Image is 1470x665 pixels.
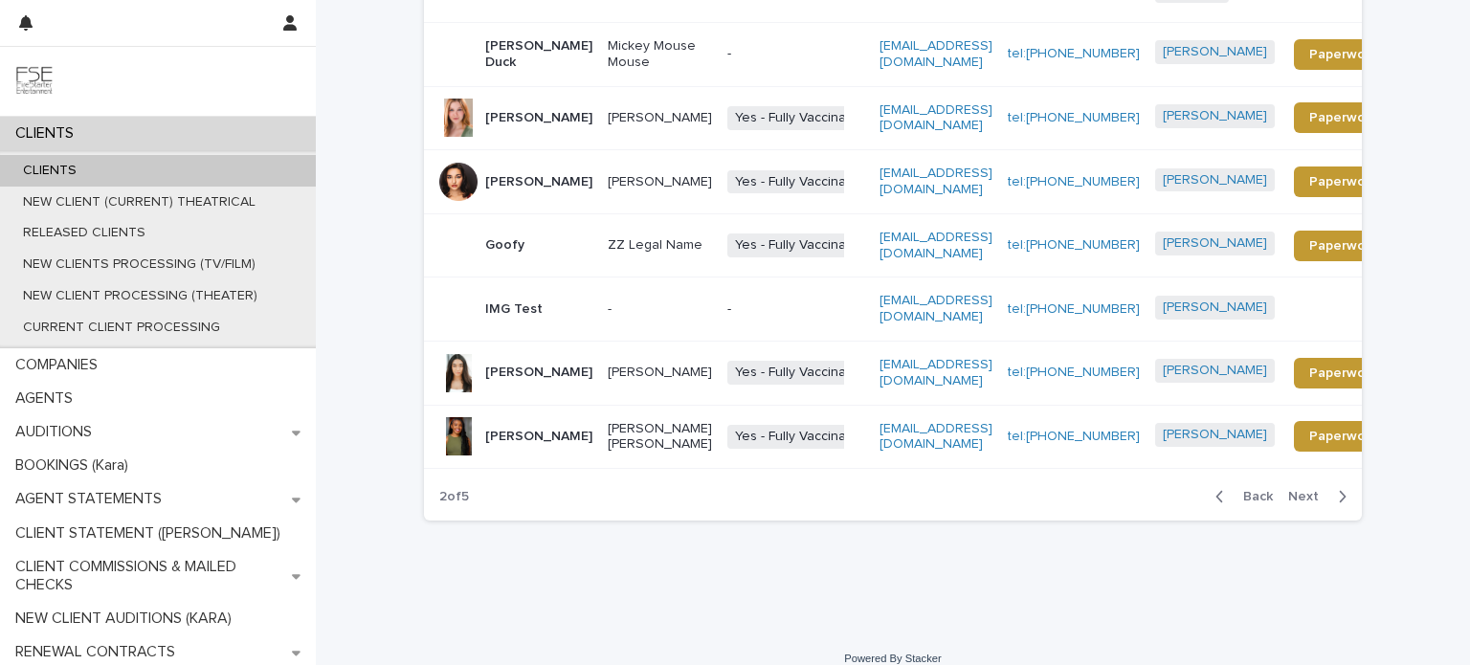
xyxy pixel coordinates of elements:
p: RELEASED CLIENTS [8,225,161,241]
a: [PERSON_NAME] [1163,427,1267,443]
a: [EMAIL_ADDRESS][DOMAIN_NAME] [880,358,992,388]
p: CURRENT CLIENT PROCESSING [8,320,235,336]
a: tel:[PHONE_NUMBER] [1008,430,1140,443]
a: [EMAIL_ADDRESS][DOMAIN_NAME] [880,39,992,69]
tr: [PERSON_NAME] DuckMickey Mouse Mouse-[EMAIL_ADDRESS][DOMAIN_NAME]tel:[PHONE_NUMBER][PERSON_NAME] ... [424,22,1423,86]
a: Powered By Stacker [844,653,941,664]
p: CLIENT STATEMENT ([PERSON_NAME]) [8,524,296,543]
a: tel:[PHONE_NUMBER] [1008,111,1140,124]
p: NEW CLIENT PROCESSING (THEATER) [8,288,273,304]
span: Next [1288,490,1330,503]
tr: GoofyZZ Legal NameYes - Fully Vaccinated[EMAIL_ADDRESS][DOMAIN_NAME]tel:[PHONE_NUMBER][PERSON_NAM... [424,213,1423,277]
p: AUDITIONS [8,423,107,441]
a: Paperwork [1294,358,1392,388]
p: RENEWAL CONTRACTS [8,643,190,661]
span: Yes - Fully Vaccinated [727,106,874,130]
a: Paperwork [1294,231,1392,261]
a: [EMAIL_ADDRESS][DOMAIN_NAME] [880,103,992,133]
span: Yes - Fully Vaccinated [727,170,874,194]
span: Paperwork [1309,239,1377,253]
a: tel:[PHONE_NUMBER] [1008,366,1140,379]
a: [PERSON_NAME] [1163,108,1267,124]
p: [PERSON_NAME] [485,110,592,126]
span: Paperwork [1309,111,1377,124]
a: tel:[PHONE_NUMBER] [1008,238,1140,252]
a: [PERSON_NAME] [1163,299,1267,316]
span: Yes - Fully Vaccinated [727,361,874,385]
a: [PERSON_NAME] [1163,235,1267,252]
a: Paperwork [1294,39,1392,70]
p: [PERSON_NAME] [485,365,592,381]
p: NEW CLIENT (CURRENT) THEATRICAL [8,194,271,211]
p: Goofy [485,237,524,254]
p: AGENT STATEMENTS [8,490,177,508]
a: Paperwork [1294,166,1392,197]
a: Paperwork [1294,102,1392,133]
a: [PERSON_NAME] [1163,44,1267,60]
p: AGENTS [8,389,88,408]
p: CLIENT COMMISSIONS & MAILED CHECKS [8,558,292,594]
span: Back [1232,490,1273,503]
tr: [PERSON_NAME][PERSON_NAME]Yes - Fully Vaccinated[EMAIL_ADDRESS][DOMAIN_NAME]tel:[PHONE_NUMBER][PE... [424,341,1423,405]
p: Mickey Mouse Mouse [608,38,712,71]
p: CLIENTS [8,124,89,143]
p: [PERSON_NAME] [485,174,592,190]
a: tel:[PHONE_NUMBER] [1008,175,1140,188]
p: [PERSON_NAME] [608,110,712,126]
button: Back [1200,488,1281,505]
span: Paperwork [1309,175,1377,188]
a: tel:[PHONE_NUMBER] [1008,47,1140,60]
a: [PERSON_NAME] [1163,363,1267,379]
img: 9JgRvJ3ETPGCJDhvPVA5 [15,62,54,100]
p: - [608,301,712,318]
span: Yes - Fully Vaccinated [727,233,874,257]
p: IMG Test [485,301,543,318]
span: Yes - Fully Vaccinated [727,425,874,449]
a: [EMAIL_ADDRESS][DOMAIN_NAME] [880,294,992,323]
button: Next [1281,488,1362,505]
p: [PERSON_NAME] [608,365,712,381]
tr: [PERSON_NAME][PERSON_NAME]Yes - Fully Vaccinated[EMAIL_ADDRESS][DOMAIN_NAME]tel:[PHONE_NUMBER][PE... [424,86,1423,150]
tr: IMG Test--[EMAIL_ADDRESS][DOMAIN_NAME]tel:[PHONE_NUMBER][PERSON_NAME] [424,277,1423,342]
a: tel:[PHONE_NUMBER] [1008,302,1140,316]
p: [PERSON_NAME] Duck [485,38,592,71]
a: Paperwork [1294,421,1392,452]
p: NEW CLIENTS PROCESSING (TV/FILM) [8,256,271,273]
p: [PERSON_NAME] [608,174,712,190]
p: 2 of 5 [424,474,484,521]
p: [PERSON_NAME] [PERSON_NAME] [608,421,712,454]
a: [EMAIL_ADDRESS][DOMAIN_NAME] [880,231,992,260]
a: [EMAIL_ADDRESS][DOMAIN_NAME] [880,166,992,196]
tr: [PERSON_NAME][PERSON_NAME] [PERSON_NAME]Yes - Fully Vaccinated[EMAIL_ADDRESS][DOMAIN_NAME]tel:[PH... [424,405,1423,469]
span: Paperwork [1309,48,1377,61]
p: ZZ Legal Name [608,237,712,254]
p: COMPANIES [8,356,113,374]
a: [PERSON_NAME] [1163,172,1267,188]
tr: [PERSON_NAME][PERSON_NAME]Yes - Fully Vaccinated[EMAIL_ADDRESS][DOMAIN_NAME]tel:[PHONE_NUMBER][PE... [424,150,1423,214]
span: Paperwork [1309,366,1377,380]
p: BOOKINGS (Kara) [8,456,144,475]
p: - [727,46,864,62]
p: NEW CLIENT AUDITIONS (KARA) [8,610,247,628]
span: Paperwork [1309,430,1377,443]
a: [EMAIL_ADDRESS][DOMAIN_NAME] [880,422,992,452]
p: [PERSON_NAME] [485,429,592,445]
p: - [727,301,864,318]
p: CLIENTS [8,163,92,179]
